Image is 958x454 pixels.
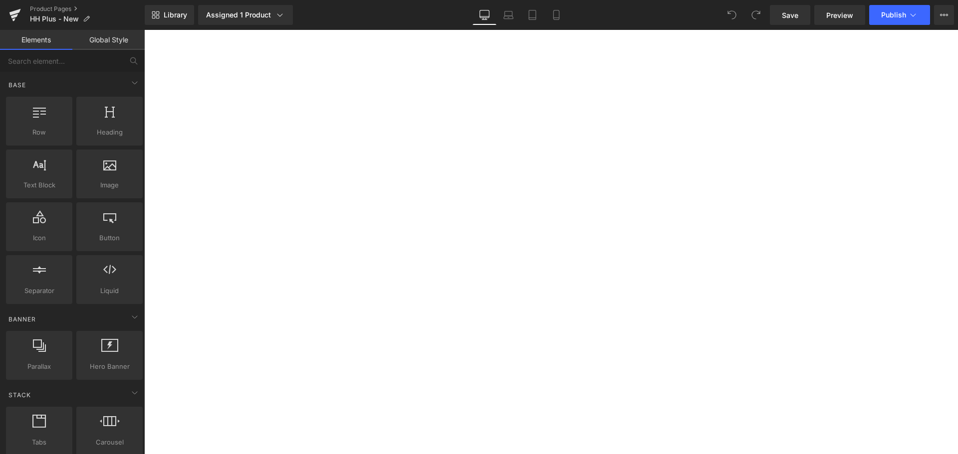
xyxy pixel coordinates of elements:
a: Desktop [473,5,496,25]
span: Publish [881,11,906,19]
a: Global Style [72,30,145,50]
span: Stack [7,390,32,400]
div: Assigned 1 Product [206,10,285,20]
a: Preview [814,5,865,25]
span: Library [164,10,187,19]
a: New Library [145,5,194,25]
span: Parallax [9,361,69,372]
a: Mobile [544,5,568,25]
span: Banner [7,314,37,324]
span: Heading [79,127,140,138]
span: Separator [9,286,69,296]
span: Liquid [79,286,140,296]
button: More [934,5,954,25]
span: Save [782,10,798,20]
span: Button [79,233,140,243]
span: Carousel [79,437,140,448]
span: Hero Banner [79,361,140,372]
a: Product Pages [30,5,145,13]
button: Publish [869,5,930,25]
span: Text Block [9,180,69,190]
a: Laptop [496,5,520,25]
button: Undo [722,5,742,25]
button: Redo [746,5,766,25]
a: Tablet [520,5,544,25]
span: Preview [826,10,853,20]
span: Row [9,127,69,138]
span: Base [7,80,27,90]
span: Tabs [9,437,69,448]
span: Icon [9,233,69,243]
span: Image [79,180,140,190]
span: HH Plus - New [30,15,79,23]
